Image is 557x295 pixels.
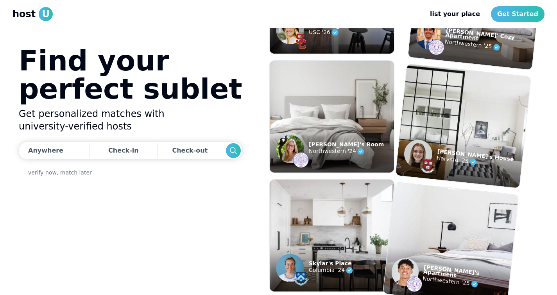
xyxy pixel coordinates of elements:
[293,33,309,49] img: example listing host
[309,142,384,147] p: [PERSON_NAME]'s Room
[13,8,36,20] span: host
[422,274,509,292] p: Northwestern '25
[403,139,433,169] img: example listing host
[424,6,544,22] nav: Main
[172,143,211,158] div: Check-out
[390,257,420,288] img: example listing host
[276,135,304,163] img: example listing host
[13,7,53,21] a: hostU
[276,254,304,282] img: example listing host
[19,142,242,159] div: Dates trigger
[406,275,423,293] img: example listing host
[39,7,53,21] span: U
[270,180,394,291] img: example listing
[28,146,63,155] div: Anywhere
[28,169,92,176] a: verify now, match later
[19,142,87,159] button: Anywhere
[423,264,510,283] p: [PERSON_NAME]'s Apartment
[293,271,309,287] img: example listing host
[424,6,486,22] a: list your place
[270,61,394,173] img: example listing
[309,261,354,266] p: Skylar's Place
[444,37,534,56] p: Northwestern '25
[309,266,354,275] p: Columbia '24
[491,6,544,22] a: Get Started
[309,147,384,156] p: Northwestern '24
[108,143,139,158] div: Check-in
[276,16,304,44] img: example listing host
[293,152,309,168] img: example listing host
[419,157,437,174] img: example listing host
[445,28,535,47] p: [PERSON_NAME]' Cozy Apartment
[226,143,241,158] button: Search
[436,153,514,171] p: Harvard '25
[19,108,242,133] h2: Get personalized matches with university-verified hosts
[309,28,381,37] p: USC '26
[428,39,445,56] img: example listing host
[396,64,531,188] img: example listing
[19,47,242,103] h1: Find your perfect sublet
[415,20,442,50] img: example listing host
[437,149,514,162] p: [PERSON_NAME]'s House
